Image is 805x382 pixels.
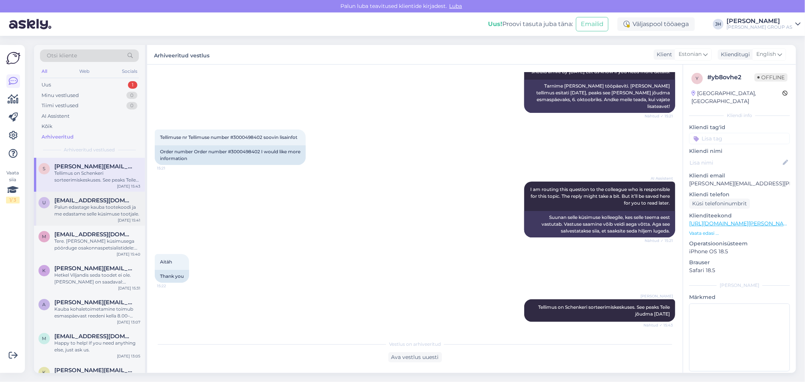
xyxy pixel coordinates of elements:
span: AI Assistent [645,176,673,181]
span: Sandra.rinken.003@gmail.com [54,163,133,170]
div: Order number Order number #3000498402 I would like more information [155,145,306,165]
div: [PERSON_NAME] GROUP AS [727,24,792,30]
p: [PERSON_NAME][EMAIL_ADDRESS][PERSON_NAME][DOMAIN_NAME] [689,180,790,188]
span: allan.estonia@gmail.com [54,299,133,306]
span: Nähtud ✓ 15:21 [645,113,673,119]
div: Kõik [42,123,52,130]
div: Thank you [155,270,189,283]
span: I am routing this question to the colleague who is responsible for this topic. The reply might ta... [530,186,671,206]
div: Proovi tasuta juba täna: [488,20,573,29]
div: Arhiveeritud [42,133,74,141]
div: Ava vestlus uuesti [388,352,442,362]
span: Arhiveeritud vestlused [64,146,115,153]
div: [PERSON_NAME] [727,18,792,24]
span: m [42,336,46,341]
span: Estonian [679,50,702,59]
a: [URL][DOMAIN_NAME][PERSON_NAME] [689,220,793,227]
div: Tarnime [PERSON_NAME] tööpäeviti. [PERSON_NAME] tellimus esitati [DATE], peaks see [PERSON_NAME] ... [524,80,675,113]
p: Kliendi tag'id [689,123,790,131]
div: 1 / 3 [6,197,20,203]
p: Kliendi telefon [689,191,790,199]
p: Operatsioonisüsteem [689,240,790,248]
p: Klienditeekond [689,212,790,220]
div: [GEOGRAPHIC_DATA], [GEOGRAPHIC_DATA] [691,89,782,105]
p: Brauser [689,259,790,266]
span: a [43,302,46,307]
span: Aitäh [160,259,172,265]
div: [DATE] 15:40 [117,251,140,257]
div: # yb8ovhe2 [707,73,754,82]
div: Happy to help! If you need anything else, just ask us. [54,340,140,353]
div: AI Assistent [42,112,69,120]
span: Luba [447,3,465,9]
span: S [43,166,46,171]
span: uno.vinni@gmail.com [54,197,133,204]
div: Tere. [PERSON_NAME] küsimusega pöörduge osakonnaspetsialistidele: tel. [PHONE_NUMBER] või [PHONE_... [54,238,140,251]
p: Kliendi email [689,172,790,180]
span: y [696,75,699,81]
span: [PERSON_NAME] [640,293,673,299]
div: Hetkel Viljandis seda toodet ei ole. [PERSON_NAME] on saadaval: [GEOGRAPHIC_DATA], [GEOGRAPHIC_DA... [54,272,140,285]
b: Uus! [488,20,502,28]
div: Väljaspool tööaega [617,17,695,31]
span: Offline [754,73,788,82]
div: 1 [128,81,137,89]
div: [PERSON_NAME] [689,282,790,289]
div: Suunan selle küsimuse kolleegile, kes selle teema eest vastutab. Vastuse saamine võib veidi aega ... [524,211,675,237]
input: Lisa nimi [690,159,781,167]
p: Kliendi nimi [689,147,790,155]
a: [PERSON_NAME][PERSON_NAME] GROUP AS [727,18,800,30]
div: Tellimus on Schenkeri sorteerimiskeskuses. See peaks Teile jõudma [DATE] [54,170,140,183]
div: Socials [120,66,139,76]
div: 0 [126,92,137,99]
div: Klient [654,51,672,59]
span: Tellimus on Schenkeri sorteerimiskeskuses. See peaks Teile jõudma [DATE] [538,304,671,317]
span: Nähtud ✓ 15:43 [643,322,673,328]
input: Lisa tag [689,133,790,144]
div: Web [78,66,91,76]
div: Minu vestlused [42,92,79,99]
div: All [40,66,49,76]
span: marth840@gmail.com [54,333,133,340]
div: Kliendi info [689,112,790,119]
p: Vaata edasi ... [689,230,790,237]
div: 0 [126,102,137,109]
p: Märkmed [689,293,790,301]
span: Otsi kliente [47,52,77,60]
div: Klienditugi [718,51,750,59]
div: Palun edastage kauba tootekoodi ja me edastame selle küsimuse tootjale. [54,204,140,217]
div: [DATE] 15:41 [118,217,140,223]
div: Kauba kohaletoimetamine toimub esmaspäevast reedeni kella 8.00–17.00 . Kolmandale isikule ka on v... [54,306,140,319]
span: kristi.villem@gmail.com [54,265,133,272]
div: [DATE] 15:43 [117,183,140,189]
span: K [43,370,46,375]
p: Safari 18.5 [689,266,790,274]
span: Vestlus on arhiveeritud [389,341,441,348]
div: Vaata siia [6,169,20,203]
div: [DATE] 15:31 [118,285,140,291]
div: Tiimi vestlused [42,102,78,109]
div: Küsi telefoninumbrit [689,199,750,209]
span: 15:21 [157,165,185,171]
span: Tellimuse nr Tellimuse number #3000498402 soovin lisainfot [160,134,297,140]
div: [DATE] 13:05 [117,353,140,359]
span: Kristina.eesmets@gmail.com [54,367,133,374]
div: JH [713,19,723,29]
img: Askly Logo [6,51,20,65]
button: Emailid [576,17,608,31]
span: 15:22 [157,283,185,289]
span: m [42,234,46,239]
div: Uus [42,81,51,89]
span: English [756,50,776,59]
p: iPhone OS 18.5 [689,248,790,256]
span: Nähtud ✓ 15:21 [645,238,673,243]
span: k [43,268,46,273]
span: matis@niine.ee [54,231,133,238]
div: [DATE] 13:07 [117,319,140,325]
span: u [42,200,46,205]
label: Arhiveeritud vestlus [154,49,209,60]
